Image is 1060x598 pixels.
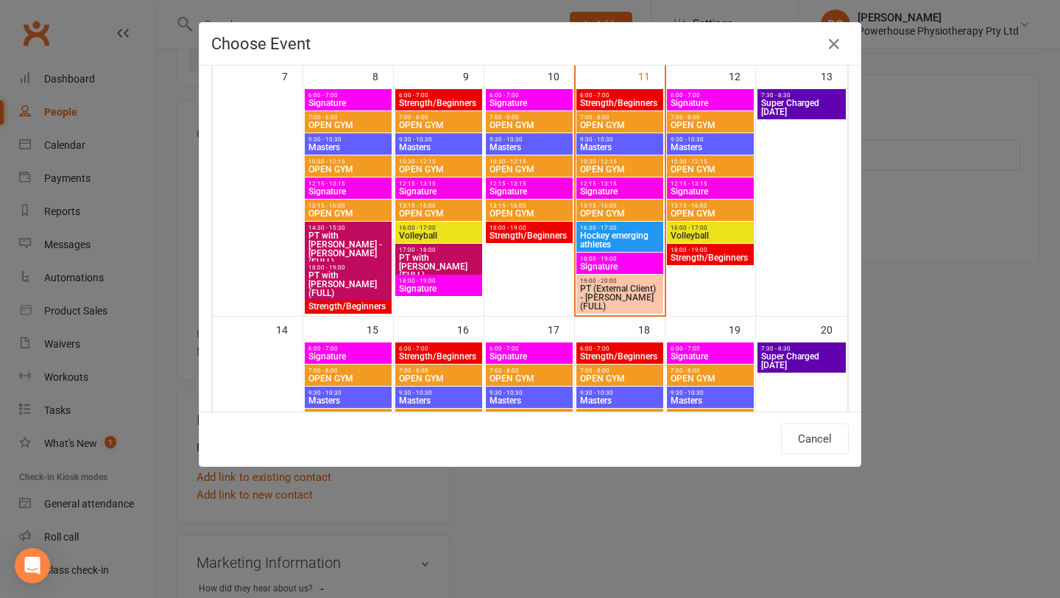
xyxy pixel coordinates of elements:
[398,99,479,108] span: Strength/Beginners
[670,412,751,418] span: 10:30 - 12:15
[729,317,755,341] div: 19
[308,264,389,271] span: 18:00 - 19:00
[670,231,751,240] span: Volleyball
[670,136,751,143] span: 9:30 - 10:30
[308,345,389,352] span: 6:00 - 7:00
[548,317,574,341] div: 17
[398,225,479,231] span: 16:00 - 17:00
[398,158,479,165] span: 10:30 - 12:15
[489,121,570,130] span: OPEN GYM
[579,284,660,311] span: PT (External Client) - [PERSON_NAME] (FULL)
[579,374,660,383] span: OPEN GYM
[15,548,50,583] div: Open Intercom Messenger
[308,231,389,267] span: PT with [PERSON_NAME] - [PERSON_NAME] (FULL)
[579,390,660,396] span: 9:30 - 10:30
[548,63,574,88] div: 10
[398,352,479,361] span: Strength/Beginners
[579,92,660,99] span: 6:00 - 7:00
[821,317,847,341] div: 20
[398,165,479,174] span: OPEN GYM
[670,203,751,209] span: 13:15 - 16:00
[308,209,389,218] span: OPEN GYM
[821,63,847,88] div: 13
[398,180,479,187] span: 12:15 - 13:15
[308,158,389,165] span: 10:30 - 12:15
[670,396,751,405] span: Masters
[670,209,751,218] span: OPEN GYM
[670,180,751,187] span: 12:15 - 13:15
[670,158,751,165] span: 10:30 - 12:15
[308,271,389,298] span: PT with [PERSON_NAME] (FULL)
[579,203,660,209] span: 13:15 - 16:00
[579,256,660,262] span: 18:00 - 19:00
[282,63,303,88] div: 7
[211,35,849,53] h4: Choose Event
[398,114,479,121] span: 7:00 - 8:00
[308,143,389,152] span: Masters
[463,63,484,88] div: 9
[670,225,751,231] span: 16:00 - 17:00
[670,390,751,396] span: 9:30 - 10:30
[579,345,660,352] span: 6:00 - 7:00
[822,32,846,56] button: Close
[398,136,479,143] span: 9:30 - 10:30
[308,165,389,174] span: OPEN GYM
[670,345,751,352] span: 6:00 - 7:00
[372,63,393,88] div: 8
[398,396,479,405] span: Masters
[308,302,389,311] span: Strength/Beginners
[579,412,660,418] span: 10:30 - 12:15
[489,412,570,418] span: 10:30 - 12:15
[398,278,479,284] span: 18:00 - 19:00
[579,114,660,121] span: 7:00 - 8:00
[489,203,570,209] span: 13:15 - 16:00
[760,345,843,352] span: 7:30 - 8:30
[670,367,751,374] span: 7:00 - 8:00
[398,412,479,418] span: 10:30 - 12:15
[489,367,570,374] span: 7:00 - 8:00
[579,209,660,218] span: OPEN GYM
[308,374,389,383] span: OPEN GYM
[489,374,570,383] span: OPEN GYM
[579,99,660,108] span: Strength/Beginners
[579,262,660,271] span: Signature
[398,209,479,218] span: OPEN GYM
[729,63,755,88] div: 12
[760,92,843,99] span: 7:30 - 8:30
[308,121,389,130] span: OPEN GYM
[670,374,751,383] span: OPEN GYM
[398,143,479,152] span: Masters
[579,278,660,284] span: 19:00 - 20:00
[308,352,389,361] span: Signature
[579,136,660,143] span: 9:30 - 10:30
[489,99,570,108] span: Signature
[489,114,570,121] span: 7:00 - 8:00
[670,187,751,196] span: Signature
[398,203,479,209] span: 13:15 - 16:00
[670,253,751,262] span: Strength/Beginners
[398,121,479,130] span: OPEN GYM
[670,247,751,253] span: 18:00 - 19:00
[670,92,751,99] span: 6:00 - 7:00
[308,180,389,187] span: 12:15 - 13:15
[398,367,479,374] span: 7:00 - 8:00
[308,92,389,99] span: 6:00 - 7:00
[670,165,751,174] span: OPEN GYM
[489,92,570,99] span: 6:00 - 7:00
[308,187,389,196] span: Signature
[579,143,660,152] span: Masters
[489,158,570,165] span: 10:30 - 12:15
[579,352,660,361] span: Strength/Beginners
[398,253,479,280] span: PT with [PERSON_NAME] (FULL)
[670,121,751,130] span: OPEN GYM
[760,352,843,370] span: Super Charged [DATE]
[457,317,484,341] div: 16
[670,352,751,361] span: Signature
[308,203,389,209] span: 13:15 - 16:00
[398,92,479,99] span: 6:00 - 7:00
[579,165,660,174] span: OPEN GYM
[398,187,479,196] span: Signature
[781,423,849,454] button: Cancel
[308,136,389,143] span: 9:30 - 10:30
[308,367,389,374] span: 7:00 - 8:00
